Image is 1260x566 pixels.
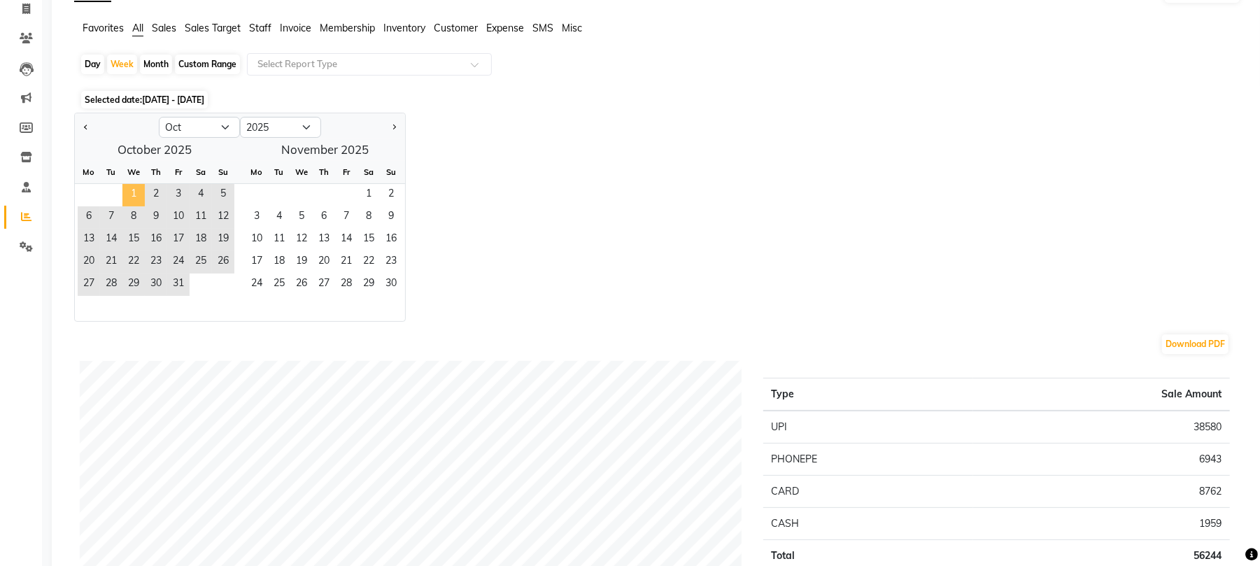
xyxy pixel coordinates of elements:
[973,508,1230,540] td: 1959
[313,206,335,229] span: 6
[145,229,167,251] span: 16
[167,161,190,183] div: Fr
[268,274,290,296] span: 25
[313,274,335,296] span: 27
[763,508,973,540] td: CASH
[380,229,402,251] span: 16
[486,22,524,34] span: Expense
[212,184,234,206] div: Sunday, October 5, 2025
[190,184,212,206] div: Saturday, October 4, 2025
[190,251,212,274] div: Saturday, October 25, 2025
[145,251,167,274] span: 23
[335,274,358,296] span: 28
[212,251,234,274] span: 26
[358,274,380,296] span: 29
[140,55,172,74] div: Month
[380,274,402,296] span: 30
[246,206,268,229] span: 3
[246,229,268,251] div: Monday, November 10, 2025
[268,251,290,274] span: 18
[100,161,122,183] div: Tu
[532,22,553,34] span: SMS
[78,229,100,251] span: 13
[145,251,167,274] div: Thursday, October 23, 2025
[246,274,268,296] div: Monday, November 24, 2025
[290,251,313,274] div: Wednesday, November 19, 2025
[167,251,190,274] div: Friday, October 24, 2025
[290,274,313,296] span: 26
[212,251,234,274] div: Sunday, October 26, 2025
[335,229,358,251] div: Friday, November 14, 2025
[313,251,335,274] div: Thursday, November 20, 2025
[122,251,145,274] span: 22
[100,251,122,274] div: Tuesday, October 21, 2025
[78,274,100,296] div: Monday, October 27, 2025
[185,22,241,34] span: Sales Target
[763,378,973,411] th: Type
[358,161,380,183] div: Sa
[167,229,190,251] div: Friday, October 17, 2025
[249,22,271,34] span: Staff
[380,184,402,206] span: 2
[335,274,358,296] div: Friday, November 28, 2025
[167,229,190,251] span: 17
[763,411,973,444] td: UPI
[167,274,190,296] span: 31
[973,411,1230,444] td: 38580
[313,229,335,251] div: Thursday, November 13, 2025
[78,251,100,274] span: 20
[145,274,167,296] div: Thursday, October 30, 2025
[380,184,402,206] div: Sunday, November 2, 2025
[100,229,122,251] div: Tuesday, October 14, 2025
[78,274,100,296] span: 27
[1162,334,1229,354] button: Download PDF
[358,206,380,229] div: Saturday, November 8, 2025
[122,274,145,296] div: Wednesday, October 29, 2025
[268,229,290,251] span: 11
[175,55,240,74] div: Custom Range
[122,229,145,251] span: 15
[246,206,268,229] div: Monday, November 3, 2025
[145,161,167,183] div: Th
[122,274,145,296] span: 29
[107,55,137,74] div: Week
[167,184,190,206] div: Friday, October 3, 2025
[380,206,402,229] div: Sunday, November 9, 2025
[122,206,145,229] span: 8
[246,229,268,251] span: 10
[313,229,335,251] span: 13
[380,229,402,251] div: Sunday, November 16, 2025
[313,251,335,274] span: 20
[434,22,478,34] span: Customer
[290,274,313,296] div: Wednesday, November 26, 2025
[190,229,212,251] span: 18
[335,206,358,229] div: Friday, November 7, 2025
[335,251,358,274] div: Friday, November 21, 2025
[313,274,335,296] div: Thursday, November 27, 2025
[380,251,402,274] div: Sunday, November 23, 2025
[167,206,190,229] span: 10
[358,274,380,296] div: Saturday, November 29, 2025
[268,274,290,296] div: Tuesday, November 25, 2025
[190,184,212,206] span: 4
[145,206,167,229] span: 9
[973,476,1230,508] td: 8762
[268,206,290,229] span: 4
[122,251,145,274] div: Wednesday, October 22, 2025
[313,206,335,229] div: Thursday, November 6, 2025
[763,444,973,476] td: PHONEPE
[335,251,358,274] span: 21
[212,229,234,251] span: 19
[290,161,313,183] div: We
[122,206,145,229] div: Wednesday, October 8, 2025
[142,94,204,105] span: [DATE] - [DATE]
[246,274,268,296] span: 24
[80,116,92,139] button: Previous month
[763,476,973,508] td: CARD
[358,184,380,206] div: Saturday, November 1, 2025
[78,251,100,274] div: Monday, October 20, 2025
[973,444,1230,476] td: 6943
[167,251,190,274] span: 24
[212,184,234,206] span: 5
[290,251,313,274] span: 19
